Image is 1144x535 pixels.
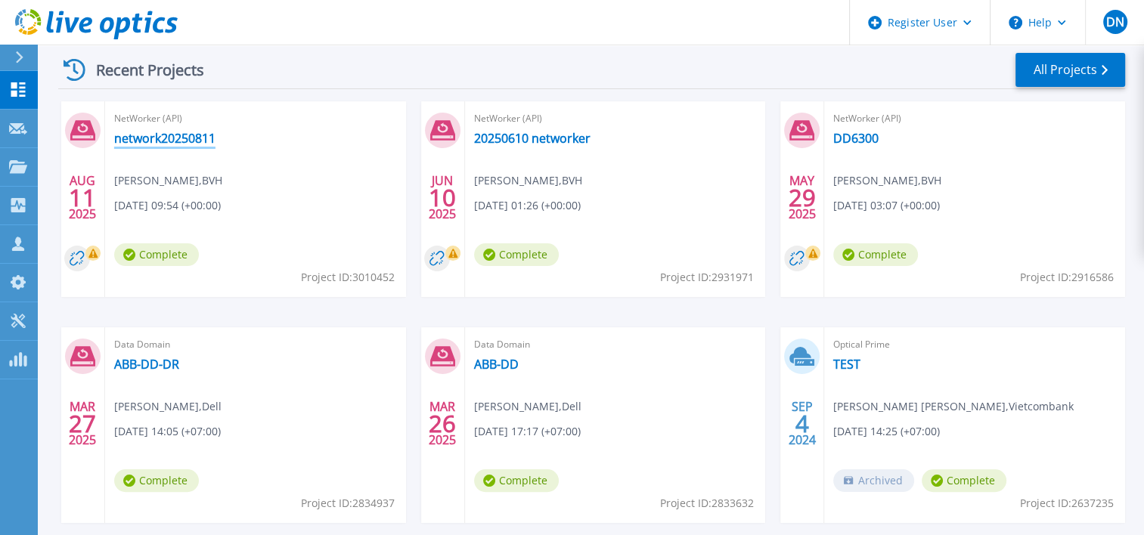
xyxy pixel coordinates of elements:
span: [PERSON_NAME] [PERSON_NAME] , Vietcombank [833,398,1074,415]
span: Archived [833,469,914,492]
span: [DATE] 01:26 (+00:00) [474,197,581,214]
span: Project ID: 2916586 [1020,269,1114,286]
span: 29 [789,191,816,204]
div: Recent Projects [58,51,225,88]
span: 11 [69,191,96,204]
div: SEP 2024 [788,396,817,451]
span: Data Domain [474,336,757,353]
span: Complete [474,243,559,266]
span: NetWorker (API) [474,110,757,127]
span: 27 [69,417,96,430]
a: DD6300 [833,131,879,146]
div: MAR 2025 [428,396,457,451]
a: ABB-DD [474,357,519,372]
span: 4 [795,417,809,430]
span: [PERSON_NAME] , BVH [114,172,222,189]
a: ABB-DD-DR [114,357,179,372]
span: Complete [114,243,199,266]
span: 10 [429,191,456,204]
div: MAR 2025 [68,396,97,451]
span: [DATE] 14:05 (+07:00) [114,423,221,440]
span: Data Domain [114,336,397,353]
span: NetWorker (API) [114,110,397,127]
a: All Projects [1015,53,1125,87]
span: [PERSON_NAME] , Dell [114,398,222,415]
span: [PERSON_NAME] , BVH [833,172,941,189]
span: [DATE] 17:17 (+07:00) [474,423,581,440]
span: Complete [833,243,918,266]
span: 26 [429,417,456,430]
span: Complete [474,469,559,492]
span: [PERSON_NAME] , BVH [474,172,582,189]
a: network20250811 [114,131,215,146]
span: [DATE] 14:25 (+07:00) [833,423,940,440]
a: TEST [833,357,860,372]
span: Complete [922,469,1006,492]
span: DN [1105,16,1124,28]
span: Optical Prime [833,336,1116,353]
span: Project ID: 2834937 [301,495,395,512]
span: Project ID: 2637235 [1020,495,1114,512]
div: AUG 2025 [68,170,97,225]
span: Project ID: 3010452 [301,269,395,286]
span: Project ID: 2931971 [660,269,754,286]
span: Complete [114,469,199,492]
div: MAY 2025 [788,170,817,225]
span: [DATE] 03:07 (+00:00) [833,197,940,214]
span: [PERSON_NAME] , Dell [474,398,581,415]
span: [DATE] 09:54 (+00:00) [114,197,221,214]
div: JUN 2025 [428,170,457,225]
a: 20250610 networker [474,131,591,146]
span: Project ID: 2833632 [660,495,754,512]
span: NetWorker (API) [833,110,1116,127]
